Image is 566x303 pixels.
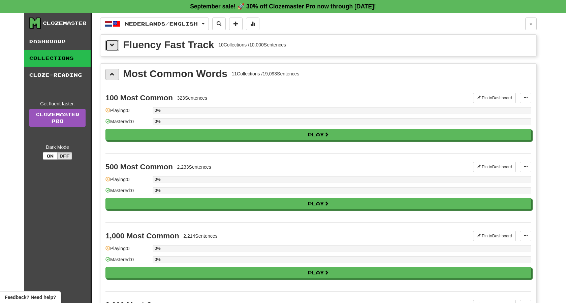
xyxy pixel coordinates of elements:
div: Mastered: 0 [105,187,149,198]
strong: September sale! 🚀 30% off Clozemaster Pro now through [DATE]! [190,3,376,10]
div: Mastered: 0 [105,118,149,129]
button: Add sentence to collection [229,18,243,30]
div: 1,000 Most Common [105,232,179,240]
button: Play [105,198,531,209]
button: More stats [246,18,259,30]
a: Dashboard [24,33,91,50]
button: Pin toDashboard [473,93,516,103]
div: Playing: 0 [105,176,149,187]
button: On [43,152,58,160]
div: 10 Collections / 10,000 Sentences [218,41,286,48]
button: Play [105,129,531,140]
button: Nederlands/English [100,18,209,30]
button: Search sentences [212,18,226,30]
button: Pin toDashboard [473,231,516,241]
div: 100 Most Common [105,94,173,102]
button: Off [57,152,72,160]
div: Clozemaster [43,20,87,27]
button: Pin toDashboard [473,162,516,172]
a: Collections [24,50,91,67]
div: Get fluent faster. [29,100,86,107]
span: Open feedback widget [5,294,56,301]
div: 2,233 Sentences [177,164,211,170]
div: 11 Collections / 19,093 Sentences [231,70,299,77]
button: Play [105,267,531,278]
a: Cloze-Reading [24,67,91,83]
a: ClozemasterPro [29,109,86,127]
div: 500 Most Common [105,163,173,171]
div: Mastered: 0 [105,256,149,267]
div: Fluency Fast Track [123,40,214,50]
div: 2,214 Sentences [183,233,217,239]
span: Nederlands / English [125,21,198,27]
div: Playing: 0 [105,245,149,256]
div: Playing: 0 [105,107,149,118]
div: Most Common Words [123,69,227,79]
div: 323 Sentences [177,95,208,101]
div: Dark Mode [29,144,86,150]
